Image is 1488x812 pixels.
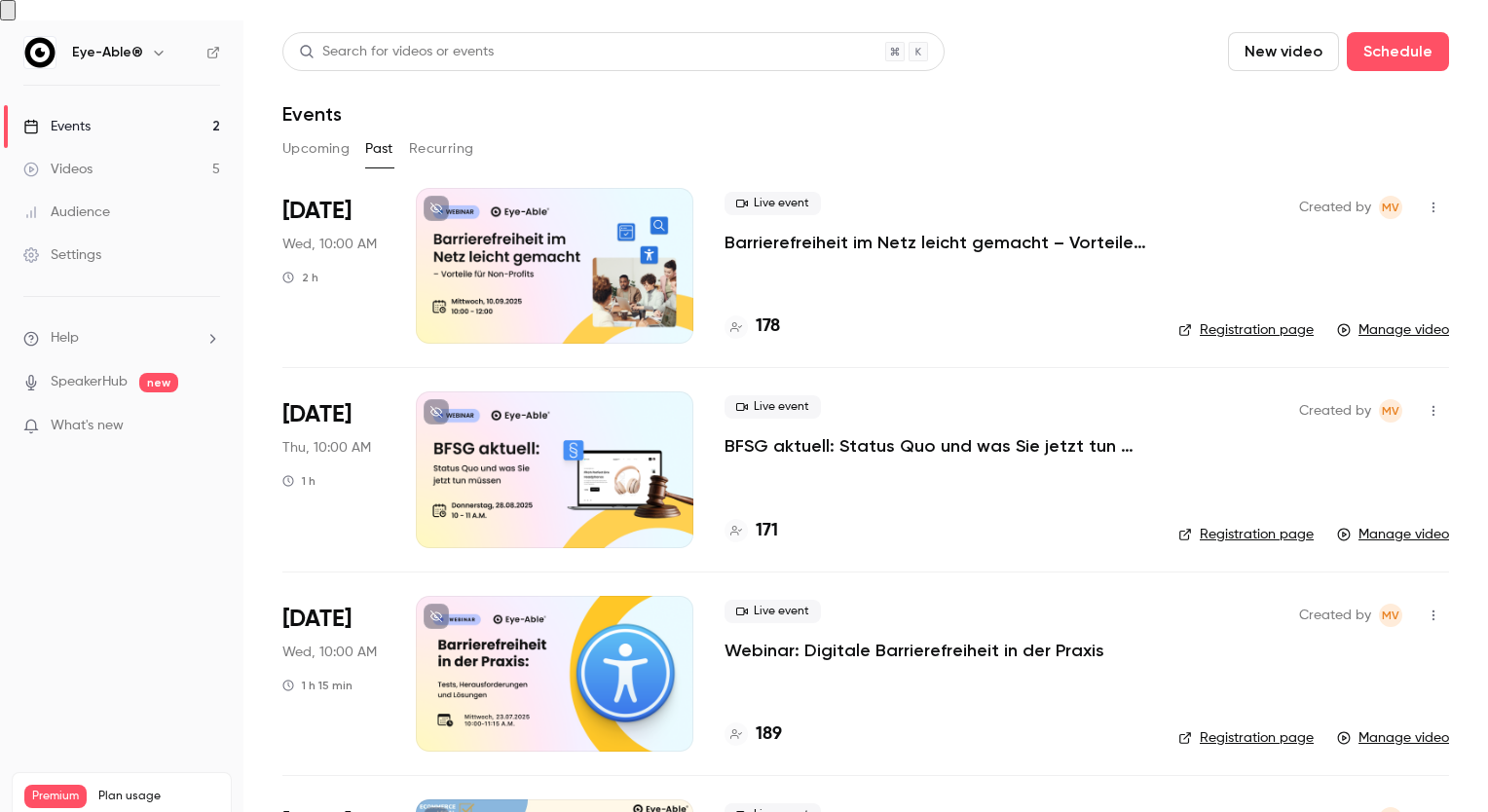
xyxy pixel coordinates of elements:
div: Settings [23,245,101,265]
div: Search for videos or events [299,42,494,62]
span: Mahdalena Varchenko [1379,196,1402,219]
span: [DATE] [282,399,352,430]
span: Mahdalena Varchenko [1379,399,1402,423]
div: Aug 28 Thu, 10:00 AM (Europe/Berlin) [282,391,385,547]
h6: Eye-Able® [72,43,143,62]
span: Live event [725,395,821,419]
span: Premium [24,785,87,808]
a: Registration page [1178,525,1314,544]
img: Eye-Able® [24,37,56,68]
a: Manage video [1337,320,1449,340]
span: MV [1382,604,1399,627]
span: Created by [1299,604,1371,627]
h1: Events [282,102,342,126]
a: 171 [725,518,778,544]
div: Events [23,117,91,136]
span: Created by [1299,399,1371,423]
div: 1 h [282,473,316,489]
div: Audience [23,203,110,222]
button: Upcoming [282,133,350,165]
span: Created by [1299,196,1371,219]
button: Schedule [1347,32,1449,71]
span: [DATE] [282,196,352,227]
button: Recurring [409,133,474,165]
a: Manage video [1337,728,1449,748]
span: Live event [725,600,821,623]
a: 189 [725,721,782,748]
span: Mahdalena Varchenko [1379,604,1402,627]
h4: 178 [756,314,780,340]
div: 2 h [282,270,318,285]
span: Plan usage [98,789,219,804]
a: Manage video [1337,525,1449,544]
span: What's new [51,416,124,436]
span: new [139,373,178,392]
div: 1 h 15 min [282,678,353,693]
div: Sep 10 Wed, 10:00 AM (Europe/Berlin) [282,188,385,344]
button: New video [1228,32,1339,71]
h4: 189 [756,721,782,748]
a: BFSG aktuell: Status Quo und was Sie jetzt tun müssen [725,434,1147,458]
div: Videos [23,160,93,179]
span: Help [51,328,79,349]
a: Registration page [1178,728,1314,748]
span: Wed, 10:00 AM [282,643,377,662]
li: help-dropdown-opener [23,328,220,349]
span: [DATE] [282,604,352,635]
button: Past [365,133,393,165]
a: Barrierefreiheit im Netz leicht gemacht – Vorteile für Non-Profits [725,231,1147,254]
span: Live event [725,192,821,215]
span: MV [1382,196,1399,219]
a: 178 [725,314,780,340]
div: Jul 23 Wed, 10:00 AM (Europe/Berlin) [282,596,385,752]
a: SpeakerHub [51,372,128,392]
span: MV [1382,399,1399,423]
h4: 171 [756,518,778,544]
a: Registration page [1178,320,1314,340]
span: Wed, 10:00 AM [282,235,377,254]
a: Webinar: Digitale Barrierefreiheit in der Praxis [725,639,1104,662]
span: Thu, 10:00 AM [282,438,371,458]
